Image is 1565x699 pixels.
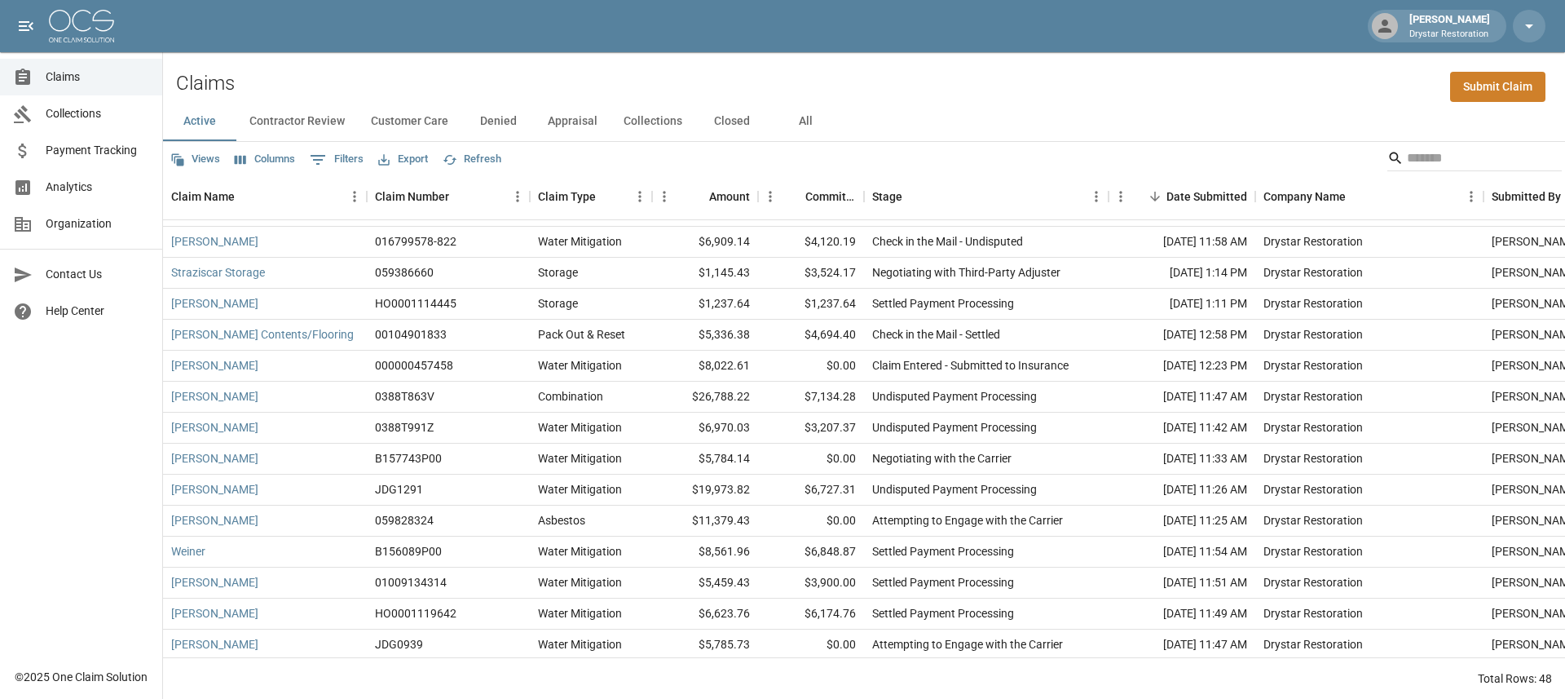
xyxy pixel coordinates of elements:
[1450,72,1545,102] a: Submit Claim
[10,10,42,42] button: open drawer
[375,174,449,219] div: Claim Number
[758,568,864,599] div: $3,900.00
[375,388,434,405] div: 0388T863V
[652,506,758,537] div: $11,379.43
[872,357,1069,374] div: Claim Entered - Submitted to Insurance
[652,444,758,475] div: $5,784.14
[342,184,367,209] button: Menu
[375,636,423,653] div: JDG0939
[1263,512,1363,529] div: Drystar Restoration
[695,102,769,141] button: Closed
[171,636,258,653] a: [PERSON_NAME]
[872,574,1014,591] div: Settled Payment Processing
[902,185,925,208] button: Sort
[163,102,1565,141] div: dynamic tabs
[538,450,622,467] div: Water Mitigation
[758,413,864,444] div: $3,207.37
[758,320,864,351] div: $4,694.40
[46,69,149,86] span: Claims
[449,185,472,208] button: Sort
[171,233,258,250] a: [PERSON_NAME]
[1109,382,1255,413] div: [DATE] 11:47 AM
[171,574,258,591] a: [PERSON_NAME]
[46,266,149,283] span: Contact Us
[231,147,299,172] button: Select columns
[872,450,1012,467] div: Negotiating with the Carrier
[235,185,258,208] button: Sort
[1109,537,1255,568] div: [DATE] 11:54 AM
[46,142,149,159] span: Payment Tracking
[758,351,864,382] div: $0.00
[872,233,1023,250] div: Check in the Mail - Undisputed
[1109,506,1255,537] div: [DATE] 11:25 AM
[652,382,758,413] div: $26,788.22
[163,102,236,141] button: Active
[1263,326,1363,343] div: Drystar Restoration
[758,289,864,320] div: $1,237.64
[758,630,864,661] div: $0.00
[358,102,461,141] button: Customer Care
[1263,264,1363,281] div: Drystar Restoration
[375,574,447,591] div: 01009134314
[171,388,258,405] a: [PERSON_NAME]
[1263,295,1363,312] div: Drystar Restoration
[49,10,114,42] img: ocs-logo-white-transparent.png
[652,537,758,568] div: $8,561.96
[652,568,758,599] div: $5,459.43
[1109,258,1255,289] div: [DATE] 1:14 PM
[538,512,585,529] div: Asbestos
[758,184,782,209] button: Menu
[1144,185,1166,208] button: Sort
[171,450,258,467] a: [PERSON_NAME]
[535,102,611,141] button: Appraisal
[374,147,432,172] button: Export
[538,295,578,312] div: Storage
[236,102,358,141] button: Contractor Review
[1263,574,1363,591] div: Drystar Restoration
[530,174,652,219] div: Claim Type
[538,233,622,250] div: Water Mitigation
[1263,543,1363,560] div: Drystar Restoration
[872,326,1000,343] div: Check in the Mail - Settled
[166,147,224,172] button: Views
[872,295,1014,312] div: Settled Payment Processing
[163,174,367,219] div: Claim Name
[872,388,1037,405] div: Undisputed Payment Processing
[652,289,758,320] div: $1,237.64
[758,382,864,413] div: $7,134.28
[758,475,864,506] div: $6,727.31
[652,227,758,258] div: $6,909.14
[538,605,622,622] div: Water Mitigation
[176,72,235,95] h2: Claims
[171,295,258,312] a: [PERSON_NAME]
[1263,636,1363,653] div: Drystar Restoration
[652,599,758,630] div: $6,623.76
[872,174,902,219] div: Stage
[375,233,456,250] div: 016799578-822
[628,184,652,209] button: Menu
[1263,357,1363,374] div: Drystar Restoration
[171,512,258,529] a: [PERSON_NAME]
[1459,184,1483,209] button: Menu
[375,512,434,529] div: 059828324
[538,357,622,374] div: Water Mitigation
[171,264,265,281] a: Straziscar Storage
[439,147,505,172] button: Refresh
[375,357,453,374] div: 000000457458
[1109,174,1255,219] div: Date Submitted
[171,419,258,436] a: [PERSON_NAME]
[375,543,442,560] div: B156089P00
[1478,670,1552,687] div: Total Rows: 48
[652,351,758,382] div: $8,022.61
[864,174,1109,219] div: Stage
[1492,174,1561,219] div: Submitted By
[375,605,456,622] div: HO0001119642
[1109,351,1255,382] div: [DATE] 12:23 PM
[375,264,434,281] div: 059386660
[171,174,235,219] div: Claim Name
[171,481,258,498] a: [PERSON_NAME]
[1109,289,1255,320] div: [DATE] 1:11 PM
[1109,444,1255,475] div: [DATE] 11:33 AM
[652,413,758,444] div: $6,970.03
[1084,184,1109,209] button: Menu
